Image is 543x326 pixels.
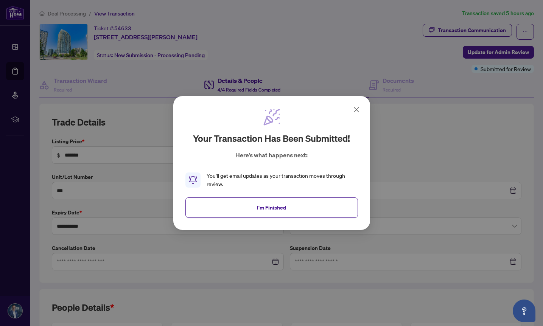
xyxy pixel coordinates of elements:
span: I'm Finished [257,202,286,214]
button: I'm Finished [185,197,358,218]
button: Open asap [513,300,535,322]
h2: Your transaction has been submitted! [193,132,350,144]
p: Here’s what happens next: [235,151,308,160]
div: You’ll get email updates as your transaction moves through review. [207,172,358,188]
